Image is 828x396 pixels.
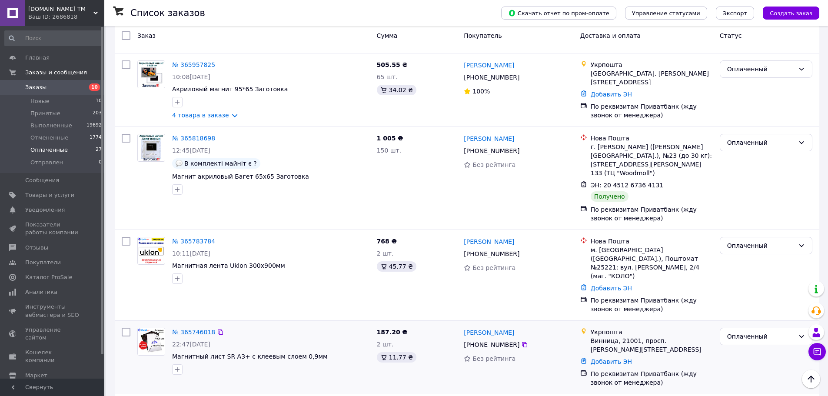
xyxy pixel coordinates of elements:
[464,237,514,246] a: [PERSON_NAME]
[591,91,632,98] a: Добавить ЭН
[591,328,713,336] div: Укрпошта
[25,221,80,236] span: Показатели работы компании
[377,261,416,272] div: 45.77 ₴
[25,191,74,199] span: Товары и услуги
[30,146,68,154] span: Оплаченные
[137,134,165,162] a: Фото товару
[591,182,664,189] span: ЭН: 20 4512 6736 4131
[716,7,754,20] button: Экспорт
[464,341,519,348] span: [PHONE_NUMBER]
[138,61,165,88] img: Фото товару
[130,8,205,18] h1: Список заказов
[591,60,713,69] div: Укрпошта
[25,303,80,319] span: Инструменты вебмастера и SEO
[802,370,820,388] button: Наверх
[25,176,59,184] span: Сообщения
[472,264,515,271] span: Без рейтинга
[632,10,700,17] span: Управление статусами
[591,191,628,202] div: Получено
[172,262,285,269] a: Магнитная лента Uklon 300х900мм
[508,9,609,17] span: Скачать отчет по пром-оплате
[377,73,398,80] span: 65 шт.
[137,237,165,265] a: Фото товару
[4,30,103,46] input: Поиск
[25,372,47,379] span: Маркет
[727,138,795,147] div: Оплаченный
[591,143,713,177] div: г. [PERSON_NAME] ([PERSON_NAME][GEOGRAPHIC_DATA].), №23 (до 30 кг): [STREET_ADDRESS][PERSON_NAME]...
[591,134,713,143] div: Нова Пошта
[93,110,102,117] span: 203
[472,355,515,362] span: Без рейтинга
[377,85,416,95] div: 34.02 ₴
[172,173,309,180] a: Магнит акриловый Багет 65х65 Заготовка
[754,9,819,16] a: Создать заказ
[464,147,519,154] span: [PHONE_NUMBER]
[763,7,819,20] button: Создать заказ
[172,112,229,119] a: 4 товара в заказе
[591,369,713,387] div: По реквизитам Приватбанк (жду звонок от менеджера)
[377,341,394,348] span: 2 шт.
[96,146,102,154] span: 27
[580,32,641,39] span: Доставка и оплата
[377,238,397,245] span: 768 ₴
[25,259,61,266] span: Покупатели
[472,88,490,95] span: 100%
[99,159,102,166] span: 0
[28,5,93,13] span: Magniton.in.ua ТМ
[25,83,47,91] span: Заказы
[25,69,87,77] span: Заказы и сообщения
[30,159,63,166] span: Отправлен
[591,237,713,246] div: Нова Пошта
[172,341,210,348] span: 22:47[DATE]
[464,74,519,81] span: [PHONE_NUMBER]
[25,244,48,252] span: Отзывы
[625,7,707,20] button: Управление статусами
[138,134,165,161] img: Фото товару
[90,134,102,142] span: 1774
[591,296,713,313] div: По реквизитам Приватбанк (жду звонок от менеджера)
[138,328,165,355] img: Фото товару
[770,10,812,17] span: Создать заказ
[377,135,403,142] span: 1 005 ₴
[30,110,60,117] span: Принятые
[808,343,826,360] button: Чат с покупателем
[472,161,515,168] span: Без рейтинга
[25,206,65,214] span: Уведомления
[727,241,795,250] div: Оплаченный
[591,246,713,280] div: м. [GEOGRAPHIC_DATA] ([GEOGRAPHIC_DATA].), Поштомат №25221: вул. [PERSON_NAME], 2/4 (маг. "КОЛО")
[25,326,80,342] span: Управление сайтом
[723,10,747,17] span: Экспорт
[501,7,616,20] button: Скачать отчет по пром-оплате
[30,134,68,142] span: Отмененные
[727,332,795,341] div: Оплаченный
[137,60,165,88] a: Фото товару
[172,61,215,68] a: № 365957825
[137,32,156,39] span: Заказ
[377,147,402,154] span: 150 шт.
[720,32,742,39] span: Статус
[89,83,100,91] span: 10
[591,102,713,120] div: По реквизитам Приватбанк (жду звонок от менеджера)
[591,358,632,365] a: Добавить ЭН
[137,328,165,356] a: Фото товару
[464,134,514,143] a: [PERSON_NAME]
[172,353,328,360] a: Магнитный лист SR A3+ c клеевым слоем 0,9мм
[591,336,713,354] div: Винница, 21001, просп. [PERSON_NAME][STREET_ADDRESS]
[25,349,80,364] span: Кошелек компании
[172,250,210,257] span: 10:11[DATE]
[727,64,795,74] div: Оплаченный
[172,329,215,336] a: № 365746018
[377,352,416,363] div: 11.77 ₴
[96,97,102,105] span: 10
[591,285,632,292] a: Добавить ЭН
[86,122,102,130] span: 19692
[28,13,104,21] div: Ваш ID: 2686818
[184,160,257,167] span: В комплекті майніт є ?
[138,238,165,264] img: Фото товару
[30,122,72,130] span: Выполненные
[172,86,288,93] span: Акриловый магнит 95*65 Заготовка
[464,61,514,70] a: [PERSON_NAME]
